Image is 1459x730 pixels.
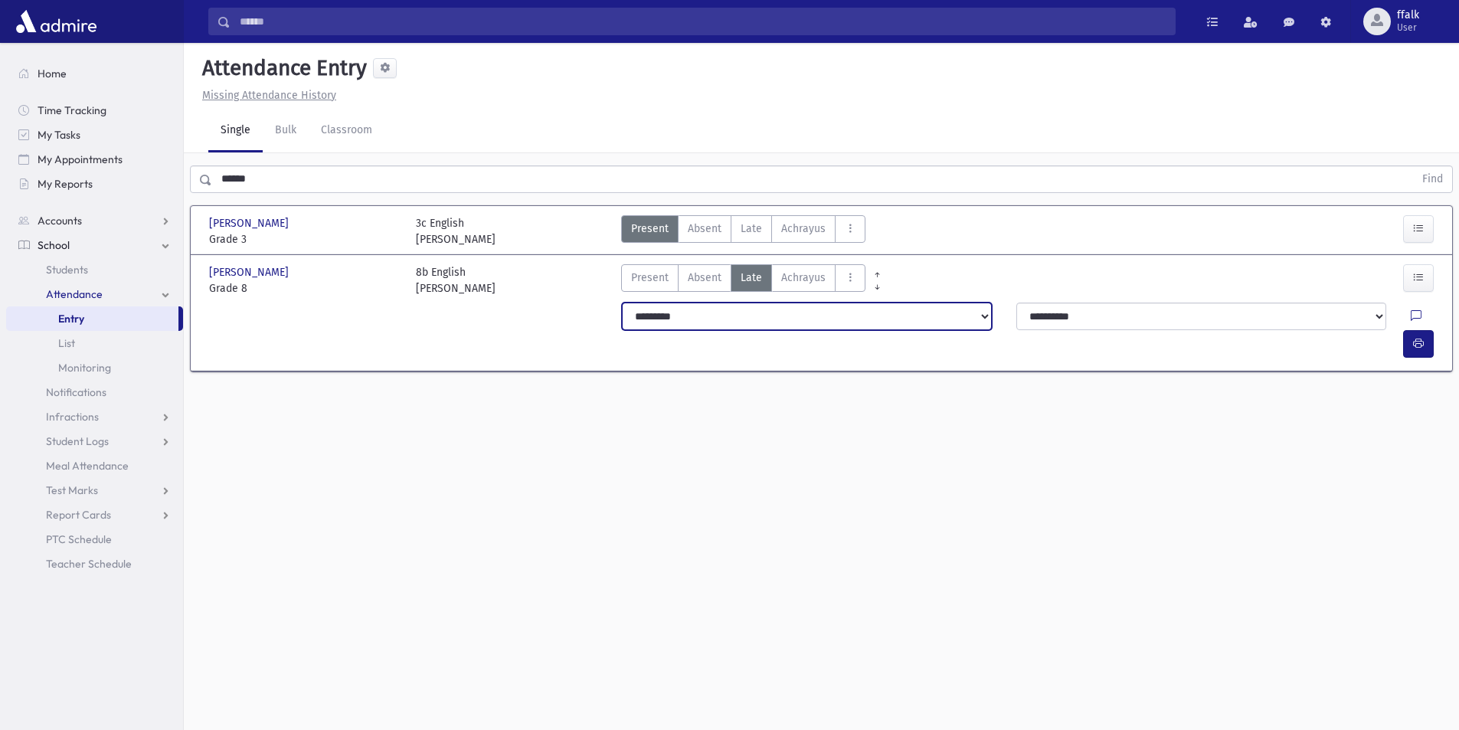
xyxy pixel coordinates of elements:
span: Attendance [46,287,103,301]
span: Home [38,67,67,80]
a: Test Marks [6,478,183,502]
a: Attendance [6,282,183,306]
span: Absent [688,221,721,237]
span: Present [631,221,669,237]
span: Meal Attendance [46,459,129,473]
a: Home [6,61,183,86]
span: Accounts [38,214,82,228]
a: Report Cards [6,502,183,527]
span: Late [741,221,762,237]
span: ffalk [1397,9,1419,21]
span: Monitoring [58,361,111,375]
a: Missing Attendance History [196,89,336,102]
span: [PERSON_NAME] [209,264,292,280]
span: My Appointments [38,152,123,166]
div: AttTypes [621,215,865,247]
a: Classroom [309,110,384,152]
button: Find [1413,166,1452,192]
a: My Reports [6,172,183,196]
span: PTC Schedule [46,532,112,546]
span: Students [46,263,88,277]
a: Single [208,110,263,152]
a: Student Logs [6,429,183,453]
input: Search [231,8,1175,35]
span: Time Tracking [38,103,106,117]
span: Notifications [46,385,106,399]
span: Teacher Schedule [46,557,132,571]
a: My Tasks [6,123,183,147]
span: My Tasks [38,128,80,142]
span: Grade 3 [209,231,401,247]
a: Monitoring [6,355,183,380]
a: My Appointments [6,147,183,172]
span: Late [741,270,762,286]
h5: Attendance Entry [196,55,367,81]
a: Accounts [6,208,183,233]
a: List [6,331,183,355]
img: AdmirePro [12,6,100,37]
a: PTC Schedule [6,527,183,552]
a: School [6,233,183,257]
a: Infractions [6,404,183,429]
a: Students [6,257,183,282]
span: Entry [58,312,84,326]
u: Missing Attendance History [202,89,336,102]
span: Report Cards [46,508,111,522]
span: User [1397,21,1419,34]
span: Achrayus [781,221,826,237]
span: Achrayus [781,270,826,286]
span: Test Marks [46,483,98,497]
span: Infractions [46,410,99,424]
a: Time Tracking [6,98,183,123]
span: Present [631,270,669,286]
span: Grade 8 [209,280,401,296]
a: Teacher Schedule [6,552,183,576]
div: 3c English [PERSON_NAME] [416,215,496,247]
a: Entry [6,306,178,331]
span: List [58,336,75,350]
span: School [38,238,70,252]
div: 8b English [PERSON_NAME] [416,264,496,296]
span: [PERSON_NAME] [209,215,292,231]
span: Absent [688,270,721,286]
div: AttTypes [621,264,865,296]
span: My Reports [38,177,93,191]
a: Bulk [263,110,309,152]
span: Student Logs [46,434,109,448]
a: Notifications [6,380,183,404]
a: Meal Attendance [6,453,183,478]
